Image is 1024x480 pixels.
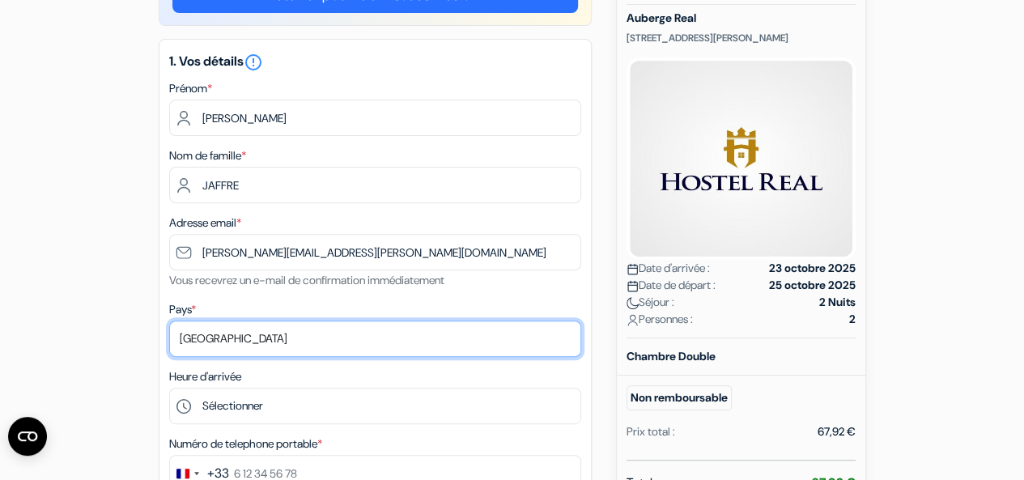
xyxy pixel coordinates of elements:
[819,294,856,311] strong: 2 Nuits
[627,349,716,363] b: Chambre Double
[169,435,322,452] label: Numéro de telephone portable
[169,167,581,203] input: Entrer le nom de famille
[627,260,710,277] span: Date d'arrivée :
[244,53,263,70] a: error_outline
[169,80,212,97] label: Prénom
[627,311,693,328] span: Personnes :
[627,11,856,25] h5: Auberge Real
[627,280,639,292] img: calendar.svg
[244,53,263,72] i: error_outline
[627,297,639,309] img: moon.svg
[627,277,716,294] span: Date de départ :
[169,215,241,232] label: Adresse email
[627,385,732,410] small: Non remboursable
[8,417,47,456] button: Ouvrir le widget CMP
[169,368,241,385] label: Heure d'arrivée
[627,423,675,440] div: Prix total :
[169,147,246,164] label: Nom de famille
[627,294,674,311] span: Séjour :
[169,234,581,270] input: Entrer adresse e-mail
[849,311,856,328] strong: 2
[169,100,581,136] input: Entrez votre prénom
[769,277,856,294] strong: 25 octobre 2025
[169,53,581,72] h5: 1. Vos détails
[627,32,856,45] p: [STREET_ADDRESS][PERSON_NAME]
[818,423,856,440] div: 67,92 €
[169,301,196,318] label: Pays
[769,260,856,277] strong: 23 octobre 2025
[627,314,639,326] img: user_icon.svg
[627,263,639,275] img: calendar.svg
[169,273,444,287] small: Vous recevrez un e-mail de confirmation immédiatement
